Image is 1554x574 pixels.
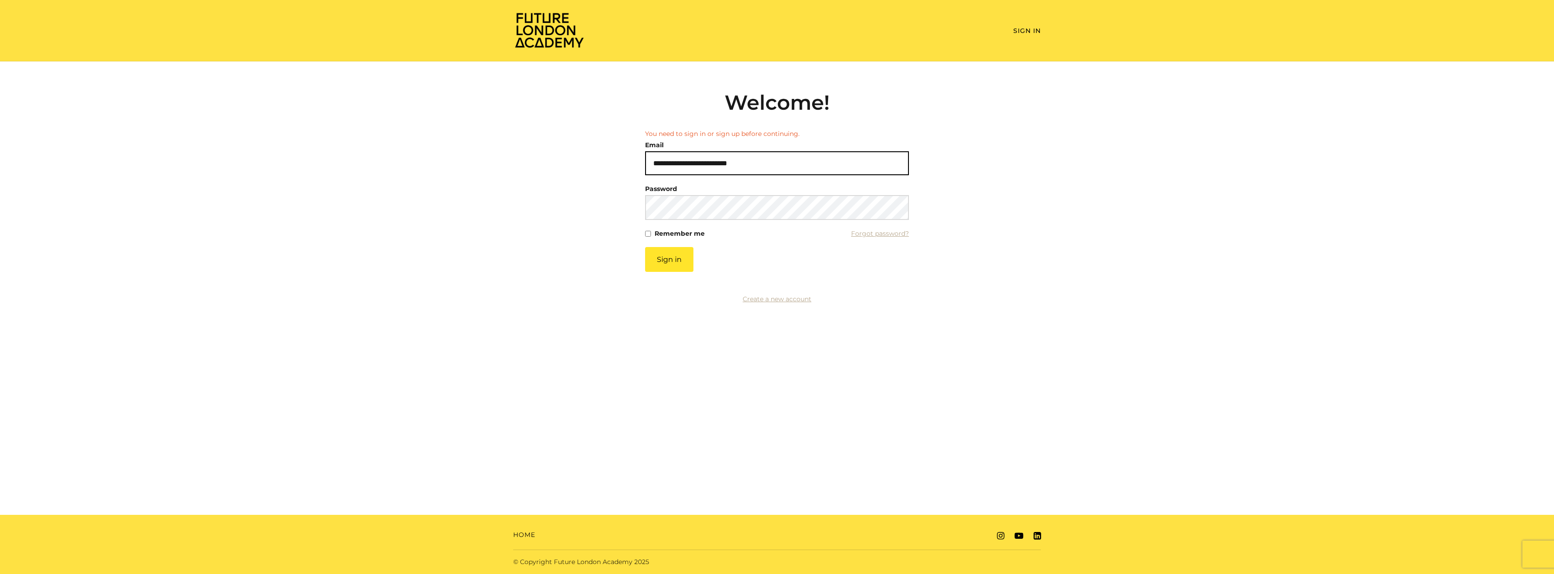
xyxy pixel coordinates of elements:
a: Sign In [1013,27,1041,35]
a: Create a new account [743,295,811,303]
a: Forgot password? [851,227,909,240]
img: Home Page [513,12,585,48]
button: Sign in [645,247,693,272]
label: If you are a human, ignore this field [645,247,653,485]
label: Email [645,139,664,151]
label: Remember me [655,227,705,240]
li: You need to sign in or sign up before continuing. [645,129,909,139]
a: Home [513,530,535,540]
h2: Welcome! [645,90,909,115]
div: © Copyright Future London Academy 2025 [506,557,777,567]
label: Password [645,182,677,195]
